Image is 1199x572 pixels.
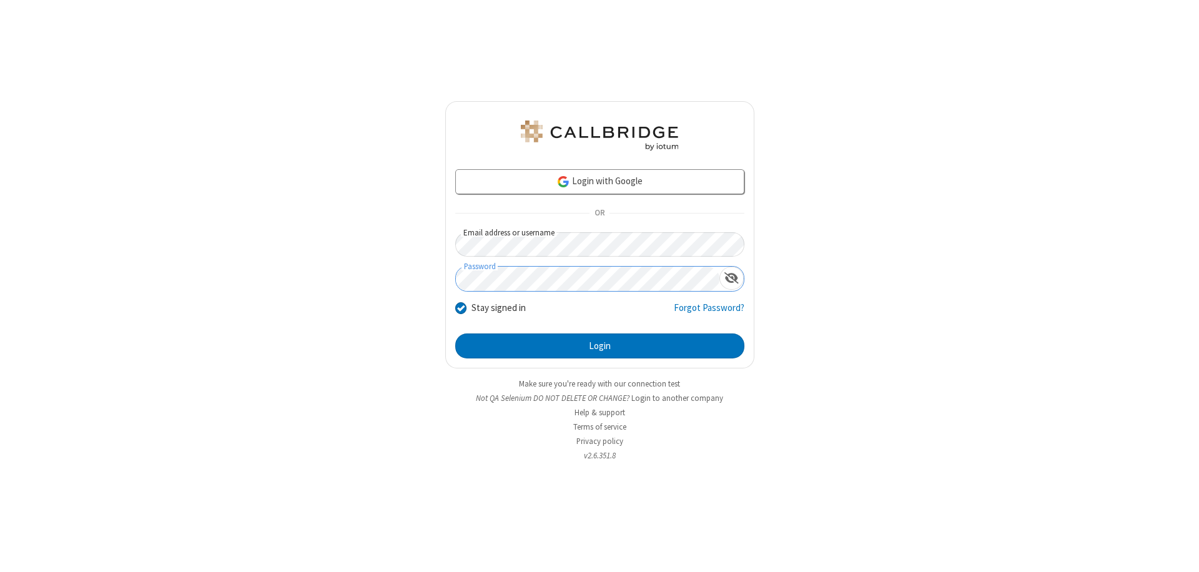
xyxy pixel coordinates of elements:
a: Forgot Password? [674,301,744,325]
button: Login to another company [631,392,723,404]
span: OR [590,205,609,222]
img: QA Selenium DO NOT DELETE OR CHANGE [518,121,681,150]
button: Login [455,333,744,358]
div: Show password [719,267,744,290]
li: Not QA Selenium DO NOT DELETE OR CHANGE? [445,392,754,404]
a: Privacy policy [576,436,623,446]
img: google-icon.png [556,175,570,189]
a: Make sure you're ready with our connection test [519,378,680,389]
a: Login with Google [455,169,744,194]
li: v2.6.351.8 [445,450,754,461]
input: Email address or username [455,232,744,257]
a: Help & support [575,407,625,418]
a: Terms of service [573,422,626,432]
input: Password [456,267,719,291]
label: Stay signed in [471,301,526,315]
